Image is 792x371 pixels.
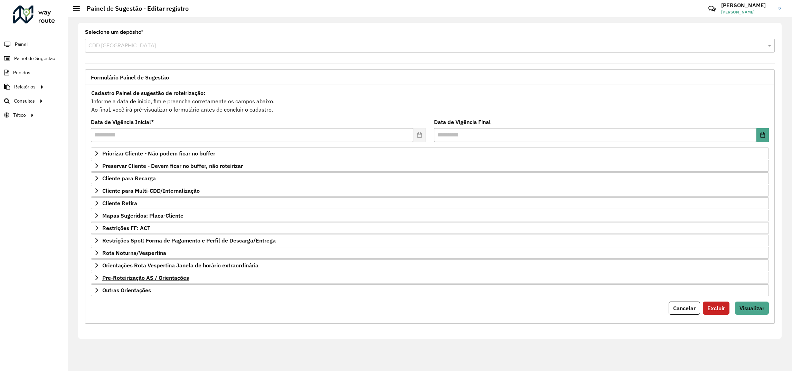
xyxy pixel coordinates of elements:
[91,247,769,259] a: Rota Noturna/Vespertina
[434,118,491,126] label: Data de Vigência Final
[13,112,26,119] span: Tático
[669,302,700,315] button: Cancelar
[91,160,769,172] a: Preservar Cliente - Devem ficar no buffer, não roteirizar
[13,69,30,76] span: Pedidos
[102,200,137,206] span: Cliente Retira
[705,1,719,16] a: Contato Rápido
[91,118,154,126] label: Data de Vigência Inicial
[85,28,143,36] label: Selecione um depósito
[91,259,769,271] a: Orientações Rota Vespertina Janela de horário extraordinária
[91,185,769,197] a: Cliente para Multi-CDD/Internalização
[102,151,215,156] span: Priorizar Cliente - Não podem ficar no buffer
[102,263,258,268] span: Orientações Rota Vespertina Janela de horário extraordinária
[102,275,189,280] span: Pre-Roteirização AS / Orientações
[91,272,769,284] a: Pre-Roteirização AS / Orientações
[756,128,769,142] button: Choose Date
[102,225,150,231] span: Restrições FF: ACT
[735,302,769,315] button: Visualizar
[102,188,200,193] span: Cliente para Multi-CDD/Internalização
[14,83,36,91] span: Relatórios
[102,175,156,181] span: Cliente para Recarga
[739,305,764,312] span: Visualizar
[14,97,35,105] span: Consultas
[102,163,243,169] span: Preservar Cliente - Devem ficar no buffer, não roteirizar
[91,197,769,209] a: Cliente Retira
[91,235,769,246] a: Restrições Spot: Forma de Pagamento e Perfil de Descarga/Entrega
[91,75,169,80] span: Formulário Painel de Sugestão
[91,89,205,96] strong: Cadastro Painel de sugestão de roteirização:
[721,9,773,15] span: [PERSON_NAME]
[80,5,189,12] h2: Painel de Sugestão - Editar registro
[707,305,725,312] span: Excluir
[102,287,151,293] span: Outras Orientações
[91,88,769,114] div: Informe a data de inicio, fim e preencha corretamente os campos abaixo. Ao final, você irá pré-vi...
[91,148,769,159] a: Priorizar Cliente - Não podem ficar no buffer
[721,2,773,9] h3: [PERSON_NAME]
[91,284,769,296] a: Outras Orientações
[14,55,55,62] span: Painel de Sugestão
[102,213,183,218] span: Mapas Sugeridos: Placa-Cliente
[703,302,729,315] button: Excluir
[102,250,166,256] span: Rota Noturna/Vespertina
[15,41,28,48] span: Painel
[102,238,276,243] span: Restrições Spot: Forma de Pagamento e Perfil de Descarga/Entrega
[91,172,769,184] a: Cliente para Recarga
[91,210,769,221] a: Mapas Sugeridos: Placa-Cliente
[673,305,696,312] span: Cancelar
[91,222,769,234] a: Restrições FF: ACT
